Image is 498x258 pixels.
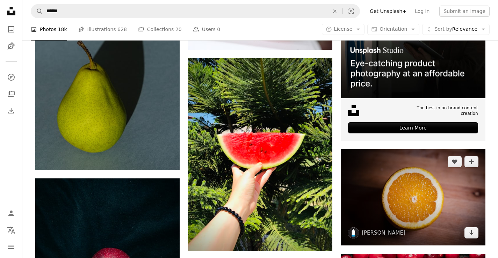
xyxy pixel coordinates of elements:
a: person holding sliced watermelon fruit [188,151,332,157]
a: [PERSON_NAME] [362,229,405,236]
span: Orientation [380,26,407,32]
a: Log in / Sign up [4,206,18,220]
a: Collections 20 [138,18,182,40]
a: Photos [4,22,18,36]
a: Download [464,227,478,238]
a: Illustrations [4,39,18,53]
button: Menu [4,240,18,254]
img: person holding sliced watermelon fruit [188,58,332,251]
a: Log in [411,6,434,17]
span: 20 [175,25,182,33]
a: an orange cut in half sitting on a table [341,194,485,200]
a: Home — Unsplash [4,4,18,20]
img: file-1631678316303-ed18b8b5cb9cimage [348,105,359,116]
button: Search Unsplash [31,5,43,18]
button: Clear [327,5,342,18]
button: Language [4,223,18,237]
span: Sort by [434,26,452,32]
button: Add to Collection [464,156,478,167]
button: License [322,24,365,35]
a: Get Unsplash+ [366,6,411,17]
span: 628 [117,25,127,33]
span: Relevance [434,26,477,33]
span: 0 [217,25,220,33]
button: Submit an image [439,6,490,17]
a: Collections [4,87,18,101]
img: Go to Felix Wagner's profile [348,227,359,238]
button: Orientation [367,24,419,35]
form: Find visuals sitewide [31,4,360,18]
span: License [334,26,353,32]
a: Explore [4,70,18,84]
a: Illustrations 628 [78,18,127,40]
button: Visual search [343,5,360,18]
span: The best in on-brand content creation [398,105,478,117]
a: a single pear is casting a shadow on a blue surface [35,59,180,65]
div: Learn More [348,122,478,133]
button: Like [448,156,462,167]
a: Download History [4,104,18,118]
a: Users 0 [193,18,221,40]
img: an orange cut in half sitting on a table [341,149,485,245]
button: Sort byRelevance [422,24,490,35]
